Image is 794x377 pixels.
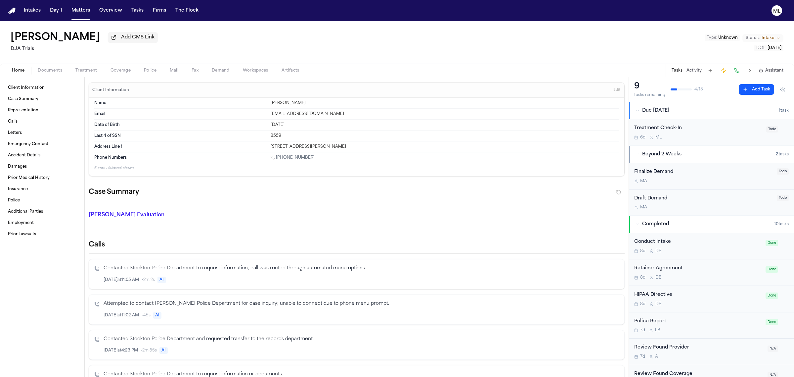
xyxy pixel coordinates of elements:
div: [EMAIL_ADDRESS][DOMAIN_NAME] [271,111,619,117]
span: • 45s [142,313,151,318]
a: Damages [5,161,79,172]
a: Accident Details [5,150,79,161]
span: Type : [707,36,717,40]
span: N/A [768,346,778,352]
span: Workspaces [243,68,268,73]
span: D B [655,275,662,280]
span: Beyond 2 Weeks [642,151,682,158]
span: Documents [38,68,62,73]
h2: Case Summary [89,187,139,197]
span: Fax [192,68,198,73]
a: Police [5,195,79,206]
span: Coverage [110,68,131,73]
span: 10 task s [774,222,789,227]
div: Retainer Agreement [634,265,762,272]
button: Due [DATE]1task [629,102,794,119]
div: Open task: Police Report [629,312,794,339]
button: Completed10tasks [629,216,794,233]
span: M A [640,179,647,184]
button: Intakes [21,5,43,17]
a: Representation [5,105,79,116]
span: 6d [640,135,645,140]
span: 8d [640,301,645,307]
div: Conduct Intake [634,238,762,246]
a: The Flock [173,5,201,17]
div: Police Report [634,318,762,325]
span: Done [766,319,778,325]
span: [DATE] at 11:02 AM [104,313,139,318]
button: Assistant [759,68,783,73]
span: Done [766,293,778,299]
span: D B [655,248,662,254]
a: Emergency Contact [5,139,79,149]
div: Open task: Treatment Check-In [629,119,794,145]
h2: DJA Trials [11,45,158,53]
button: Add CMS Link [108,32,158,43]
a: Home [8,8,16,14]
span: Intake [762,35,774,41]
span: • 2m 2s [142,277,155,283]
span: DOL : [756,46,767,50]
div: Open task: Review Found Provider [629,339,794,365]
span: Completed [642,221,669,228]
p: 6 empty fields not shown. [94,166,619,171]
div: [PERSON_NAME] [271,100,619,106]
dt: Name [94,100,267,106]
dt: Date of Birth [94,122,267,128]
p: [PERSON_NAME] Evaluation [89,211,262,219]
span: Todo [777,195,789,201]
div: [STREET_ADDRESS][PERSON_NAME] [271,144,619,149]
div: Draft Demand [634,195,773,202]
a: Prior Medical History [5,173,79,183]
div: Open task: HIPAA Directive [629,286,794,312]
h3: Client Information [91,87,130,93]
p: Contacted Stockton Police Department to request information; call was routed through automated me... [104,265,619,272]
img: Finch Logo [8,8,16,14]
span: Due [DATE] [642,107,669,114]
button: Change status from Intake [742,34,783,42]
span: L B [655,328,660,333]
a: Case Summary [5,94,79,104]
div: tasks remaining [634,92,665,98]
button: Overview [97,5,125,17]
span: Demand [212,68,230,73]
span: Todo [777,168,789,175]
a: Insurance [5,184,79,194]
span: AI [157,277,166,283]
span: Status: [746,35,760,41]
button: Activity [686,68,702,73]
span: M A [640,205,647,210]
dt: Last 4 of SSN [94,133,267,138]
button: Edit DOL: 2025-08-01 [754,45,783,51]
div: Finalize Demand [634,168,773,176]
button: Edit matter name [11,32,100,44]
span: 7d [640,328,645,333]
a: Call 1 (209) 901-6395 [271,155,315,160]
button: Hide completed tasks (⌘⇧H) [777,84,789,95]
p: Contacted Stockton Police Department and requested transfer to the records department. [104,336,619,343]
span: Edit [613,88,620,92]
span: Done [766,240,778,246]
div: Open task: Finalize Demand [629,163,794,189]
span: • 2m 55s [141,348,157,353]
span: 1 task [779,108,789,113]
a: Additional Parties [5,206,79,217]
a: Tasks [129,5,146,17]
button: Add Task [739,84,774,95]
button: Firms [150,5,169,17]
span: Artifacts [282,68,299,73]
span: Add CMS Link [121,34,154,41]
button: Make a Call [732,66,741,75]
a: Prior Lawsuits [5,229,79,240]
span: 2 task s [776,152,789,157]
a: Letters [5,128,79,138]
div: 8559 [271,133,619,138]
button: Day 1 [47,5,65,17]
button: Tasks [672,68,683,73]
a: Employment [5,218,79,228]
span: Treatment [75,68,97,73]
dt: Address Line 1 [94,144,267,149]
span: [DATE] at 11:05 AM [104,277,139,283]
dt: Email [94,111,267,117]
